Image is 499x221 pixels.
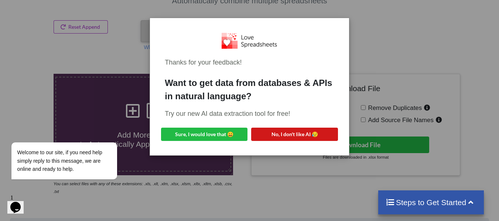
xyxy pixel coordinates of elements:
iframe: chat widget [7,35,140,188]
div: Thanks for your feedback! [165,58,334,68]
button: No, I don't like AI 😥 [251,128,338,141]
div: Try our new AI data extraction tool for free! [165,109,334,119]
span: Welcome to our site, if you need help simply reply to this message, we are online and ready to help. [10,114,95,137]
button: Sure, I would love that 😀 [161,128,247,141]
div: Want to get data from databases & APIs in natural language? [165,76,334,103]
img: Logo.png [222,33,277,49]
h4: Steps to Get Started [386,198,477,207]
iframe: chat widget [7,191,31,214]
